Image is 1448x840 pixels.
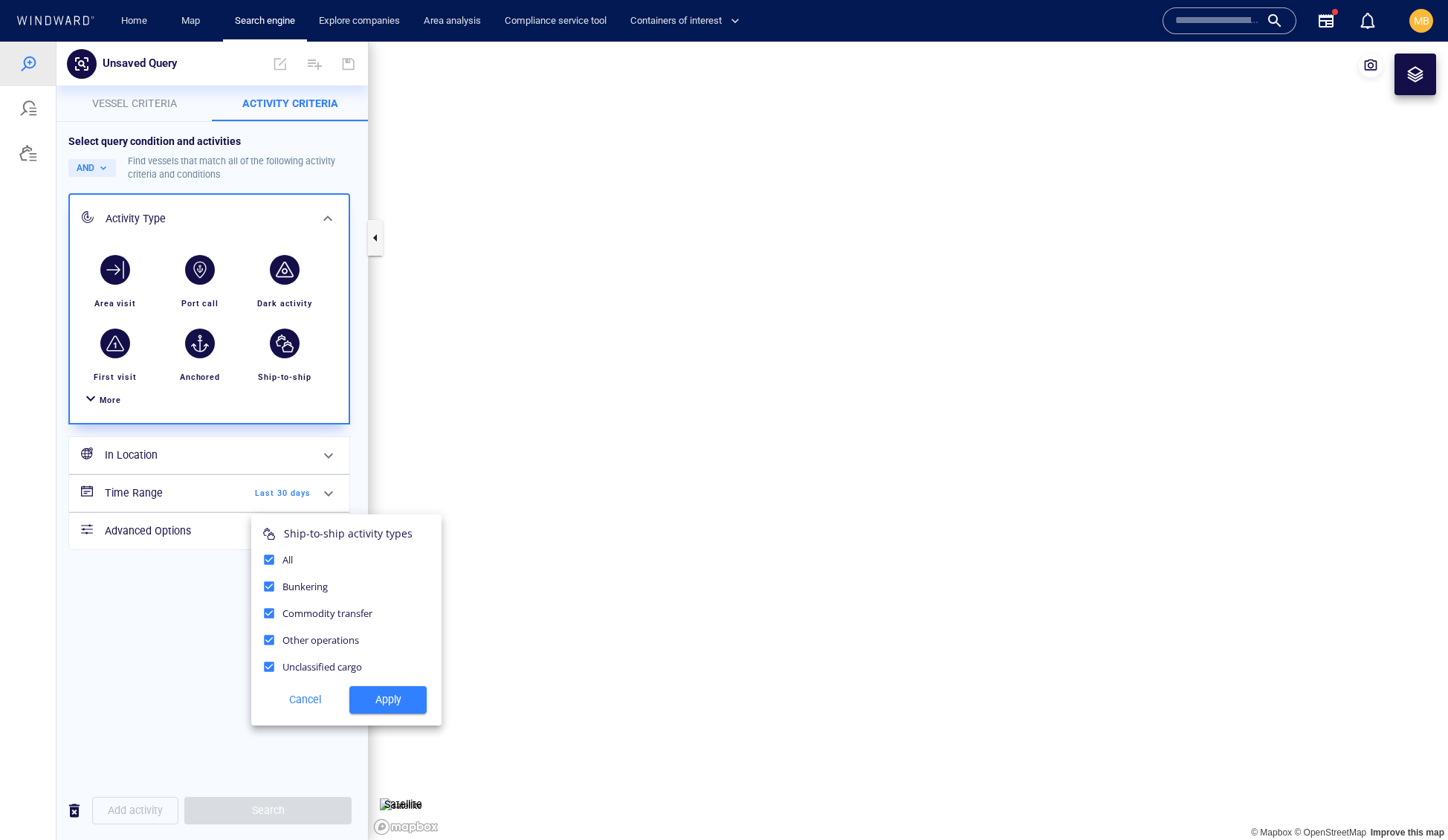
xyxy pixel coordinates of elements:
button: Cancel [266,644,343,672]
button: Containers of interest [624,8,752,34]
div: All [256,505,437,532]
span: Cancel [272,649,337,668]
a: Explore companies [313,8,406,34]
iframe: Chat [1385,773,1437,829]
a: Map [175,8,211,34]
a: Home [115,8,153,34]
a: Search engine [229,8,301,34]
span: MB [1414,15,1429,27]
div: Ship-to-ship activity types [256,485,437,505]
div: Commodity transfer [256,558,437,585]
span: Apply [361,649,415,668]
div: Other operations [256,585,437,612]
span: Containers of interest [630,13,740,30]
button: Apply [349,644,427,672]
a: Compliance service tool [499,8,613,34]
div: Notification center [1359,12,1377,30]
button: Map [169,8,217,34]
button: Home [110,8,158,34]
a: Area analysis [418,8,487,34]
div: Bunkering [256,532,437,558]
button: MB [1406,6,1436,36]
div: Unclassified cargo [256,612,437,639]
